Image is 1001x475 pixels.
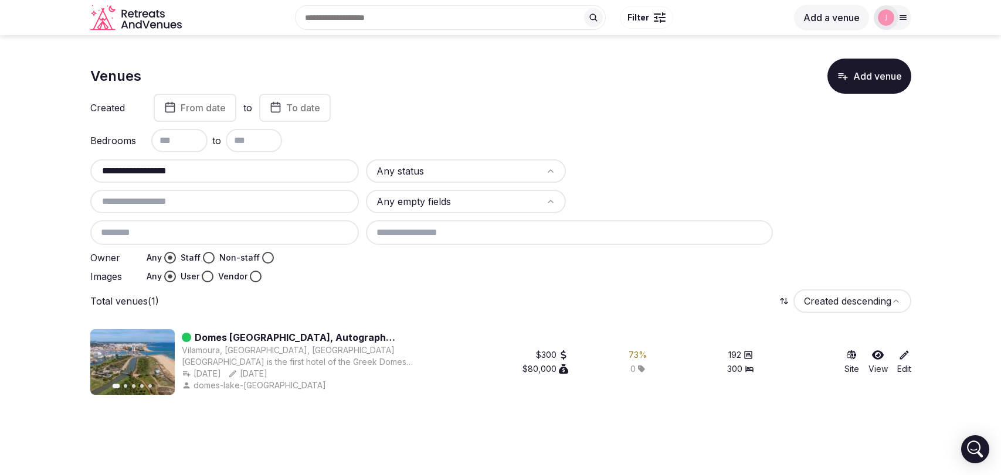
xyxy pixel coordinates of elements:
label: Images [90,272,137,281]
label: Bedrooms [90,136,137,145]
label: Staff [181,252,201,264]
button: Go to slide 5 [148,384,152,388]
svg: Retreats and Venues company logo [90,5,184,31]
button: Go to slide 1 [112,384,120,389]
span: From date [181,102,226,114]
button: Add venue [827,59,911,94]
a: Add a venue [794,12,869,23]
label: to [243,101,252,114]
img: jen-7867 [878,9,894,26]
label: Owner [90,253,137,262]
a: Site [844,349,859,375]
label: User [181,271,199,282]
p: Total venues (1) [90,295,159,307]
a: Visit the homepage [90,5,184,31]
span: to [212,134,221,148]
a: View [868,349,888,375]
a: Domes [GEOGRAPHIC_DATA], Autograph Collection [195,330,431,344]
button: [DATE] [228,368,267,380]
button: Go to slide 4 [140,384,144,388]
button: Add a venue [794,5,869,30]
span: To date [286,102,320,114]
label: Any [147,271,162,282]
label: Created [90,103,137,112]
img: Featured image for Domes Lake Algarve, Autograph Collection [90,329,175,395]
div: Open Intercom Messenger [961,435,989,463]
label: Vendor [218,271,247,282]
button: 300 [727,363,754,375]
label: Non-staff [219,252,260,264]
button: $80,000 [522,363,568,375]
span: 192 [728,349,741,361]
span: Filter [627,12,649,23]
label: Any [147,252,162,264]
button: From date [154,94,236,122]
button: Vilamoura, [GEOGRAPHIC_DATA], [GEOGRAPHIC_DATA] [182,344,395,356]
div: 73 % [629,349,647,361]
span: 0 [630,363,636,375]
span: 300 [727,363,742,375]
div: [GEOGRAPHIC_DATA] is the first hotel of the Greek Domes Resort group outside [GEOGRAPHIC_DATA], w... [182,356,431,368]
button: [DATE] [182,368,221,380]
button: domes-lake-[GEOGRAPHIC_DATA] [182,380,328,391]
button: To date [259,94,331,122]
button: Filter [620,6,673,29]
h1: Venues [90,66,141,86]
button: 192 [728,349,753,361]
button: $300 [536,349,568,361]
button: Go to slide 3 [132,384,135,388]
a: Edit [897,349,911,375]
button: Go to slide 2 [124,384,127,388]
